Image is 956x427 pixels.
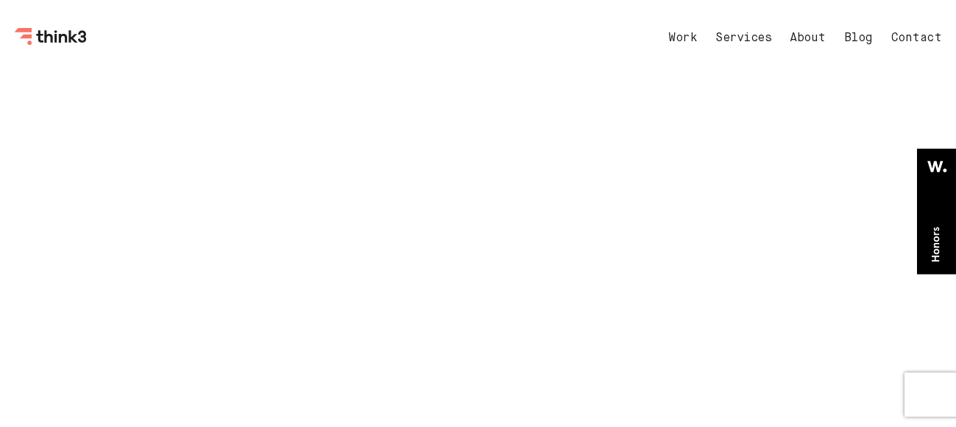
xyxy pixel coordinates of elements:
[790,32,826,44] a: About
[891,32,942,44] a: Contact
[15,34,88,48] a: Think3 Logo
[668,32,697,44] a: Work
[715,32,771,44] a: Services
[844,32,873,44] a: Blog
